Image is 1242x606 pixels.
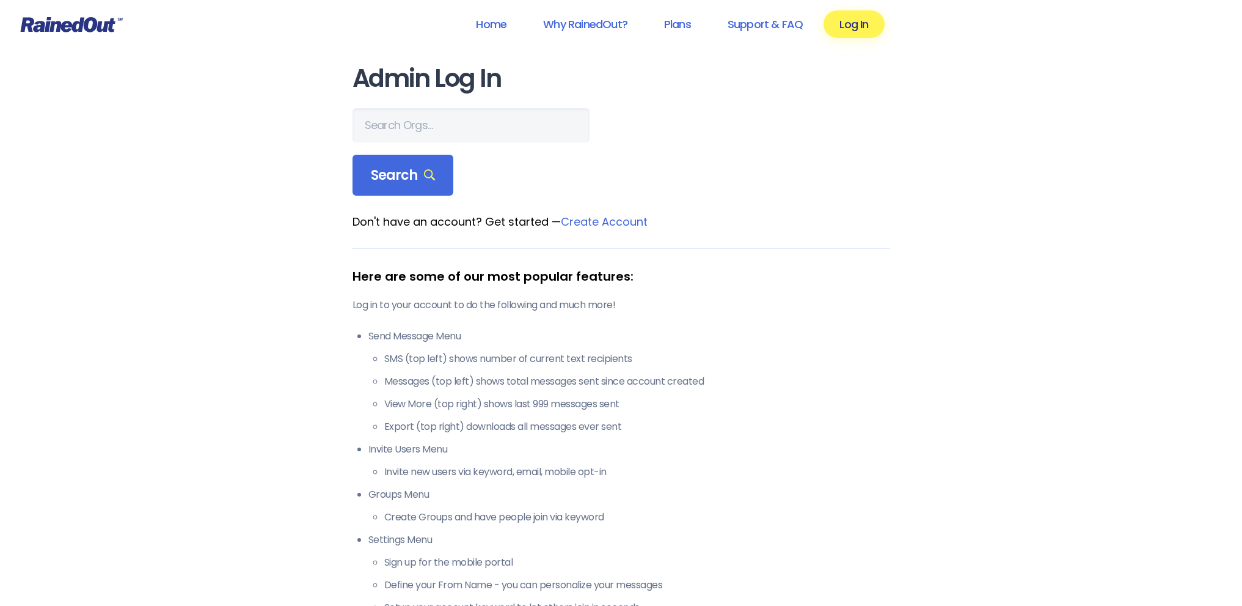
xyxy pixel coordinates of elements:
li: Export (top right) downloads all messages ever sent [384,419,890,434]
li: SMS (top left) shows number of current text recipients [384,352,890,366]
a: Why RainedOut? [527,10,643,38]
div: Search [353,155,454,196]
a: Home [460,10,522,38]
h1: Admin Log In [353,65,890,92]
a: Log In [824,10,884,38]
li: Messages (top left) shows total messages sent since account created [384,374,890,389]
li: Send Message Menu [368,329,890,434]
li: Invite new users via keyword, email, mobile opt-in [384,465,890,479]
span: Search [371,167,436,184]
a: Create Account [561,214,648,229]
li: View More (top right) shows last 999 messages sent [384,397,890,412]
li: Create Groups and have people join via keyword [384,510,890,525]
a: Support & FAQ [712,10,819,38]
li: Groups Menu [368,487,890,525]
li: Define your From Name - you can personalize your messages [384,578,890,593]
div: Here are some of our most popular features: [353,267,890,286]
li: Invite Users Menu [368,442,890,479]
input: Search Orgs… [353,108,590,142]
p: Log in to your account to do the following and much more! [353,298,890,312]
li: Sign up for the mobile portal [384,555,890,570]
a: Plans [648,10,707,38]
